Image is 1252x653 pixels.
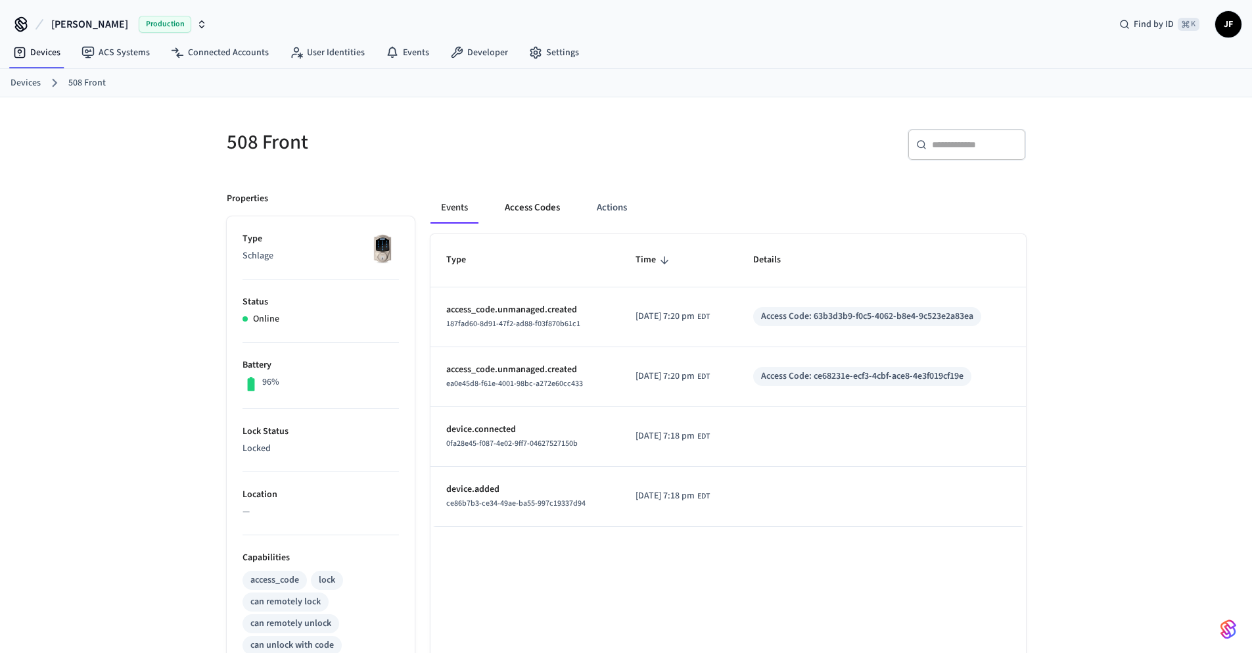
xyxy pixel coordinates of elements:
span: EDT [697,311,710,323]
div: America/New_York [636,489,710,503]
div: Find by ID⌘ K [1109,12,1210,36]
span: Find by ID [1134,18,1174,31]
div: America/New_York [636,310,710,324]
p: Online [253,312,279,326]
p: — [243,505,399,519]
span: ce86b7b3-ce34-49ae-ba55-997c19337d94 [446,498,586,509]
button: Access Codes [494,192,570,224]
p: Type [243,232,399,246]
h5: 508 Front [227,129,618,156]
p: 96% [262,375,279,389]
p: Capabilities [243,551,399,565]
div: lock [319,573,335,587]
a: 508 Front [68,76,106,90]
span: 187fad60-8d91-47f2-ad88-f03f870b61c1 [446,318,580,329]
a: Devices [11,76,41,90]
span: EDT [697,371,710,383]
a: Connected Accounts [160,41,279,64]
button: JF [1215,11,1241,37]
div: can remotely unlock [250,617,331,631]
span: [DATE] 7:20 pm [636,310,695,324]
div: can remotely lock [250,595,321,609]
p: device.connected [446,423,605,437]
p: device.added [446,483,605,496]
table: sticky table [430,234,1026,526]
div: Access Code: ce68231e-ecf3-4cbf-ace8-4e3f019cf19e [761,370,963,383]
p: Properties [227,192,268,206]
button: Events [430,192,478,224]
div: America/New_York [636,370,710,383]
a: ACS Systems [71,41,160,64]
span: JF [1217,12,1240,36]
span: ea0e45d8-f61e-4001-98bc-a272e60cc433 [446,378,583,389]
a: Developer [440,41,519,64]
span: [DATE] 7:18 pm [636,429,695,443]
div: America/New_York [636,429,710,443]
p: Locked [243,442,399,456]
img: SeamLogoGradient.69752ec5.svg [1220,619,1236,640]
span: EDT [697,431,710,443]
span: ⌘ K [1178,18,1199,31]
p: Schlage [243,249,399,263]
span: [DATE] 7:20 pm [636,370,695,383]
span: 0fa28e45-f087-4e02-9ff7-04627527150b [446,438,578,449]
a: Devices [3,41,71,64]
p: Lock Status [243,425,399,439]
p: Battery [243,358,399,372]
p: Status [243,295,399,309]
a: User Identities [279,41,375,64]
span: Details [753,250,798,270]
button: Actions [586,192,638,224]
div: Access Code: 63b3d3b9-f0c5-4062-b8e4-9c523e2a83ea [761,310,973,324]
span: Type [446,250,483,270]
p: access_code.unmanaged.created [446,363,605,377]
span: Time [636,250,673,270]
a: Settings [519,41,590,64]
span: Production [139,16,191,33]
div: access_code [250,573,299,587]
span: [DATE] 7:18 pm [636,489,695,503]
div: can unlock with code [250,639,334,652]
span: [PERSON_NAME] [51,16,128,32]
img: Schlage Sense Smart Deadbolt with Camelot Trim, Front [366,232,399,265]
p: access_code.unmanaged.created [446,303,605,317]
a: Events [375,41,440,64]
span: EDT [697,491,710,502]
div: ant example [430,192,1026,224]
p: Location [243,488,399,502]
